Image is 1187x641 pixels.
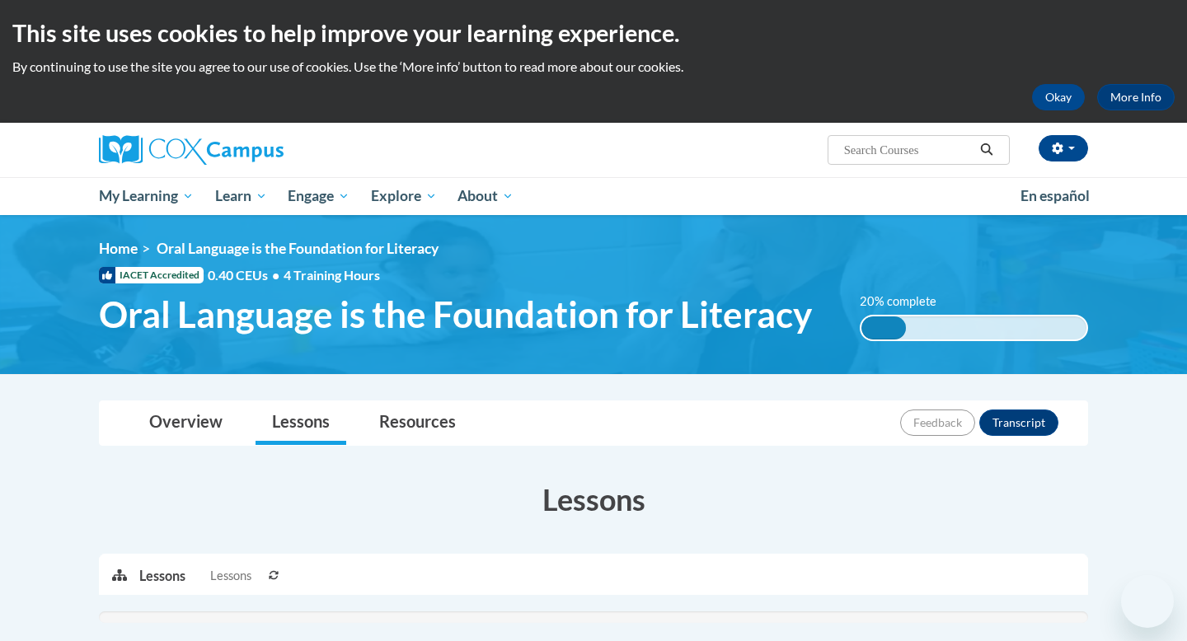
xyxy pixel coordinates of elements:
[204,177,278,215] a: Learn
[360,177,448,215] a: Explore
[1020,187,1090,204] span: En español
[1039,135,1088,161] button: Account Settings
[210,567,251,585] span: Lessons
[12,58,1175,76] p: By continuing to use the site you agree to our use of cookies. Use the ‘More info’ button to read...
[74,177,1113,215] div: Main menu
[363,401,472,445] a: Resources
[284,267,380,283] span: 4 Training Hours
[277,177,360,215] a: Engage
[974,140,999,160] button: Search
[215,186,267,206] span: Learn
[256,401,346,445] a: Lessons
[139,567,185,585] p: Lessons
[288,186,350,206] span: Engage
[99,292,812,336] span: Oral Language is the Foundation for Literacy
[88,177,204,215] a: My Learning
[861,316,907,339] div: 20% complete
[99,135,284,165] img: Cox Campus
[371,186,437,206] span: Explore
[208,266,284,284] span: 0.40 CEUs
[99,267,204,283] span: IACET Accredited
[1121,575,1174,628] iframe: Button to launch messaging window
[457,186,514,206] span: About
[448,177,525,215] a: About
[99,135,412,165] a: Cox Campus
[99,240,138,257] a: Home
[99,479,1088,520] h3: Lessons
[860,292,955,311] label: 20% complete
[842,140,974,160] input: Search Courses
[157,240,439,257] span: Oral Language is the Foundation for Literacy
[133,401,239,445] a: Overview
[1010,179,1100,213] a: En español
[900,409,975,436] button: Feedback
[1097,84,1175,110] a: More Info
[12,16,1175,49] h2: This site uses cookies to help improve your learning experience.
[272,267,279,283] span: •
[1032,84,1085,110] button: Okay
[99,186,194,206] span: My Learning
[979,409,1058,436] button: Transcript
